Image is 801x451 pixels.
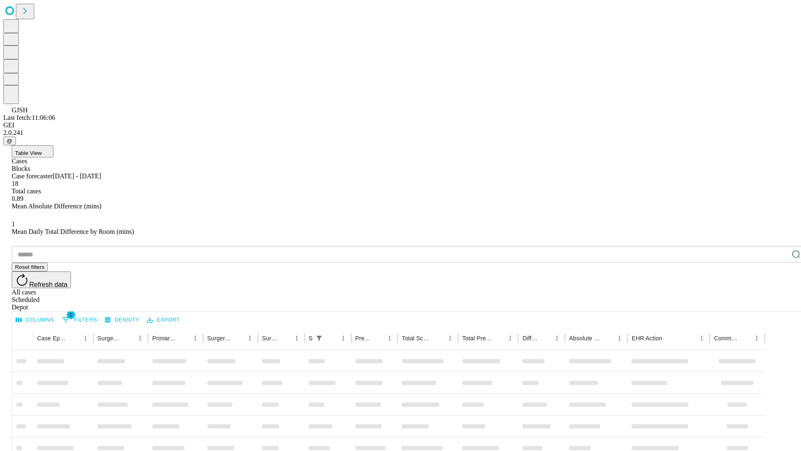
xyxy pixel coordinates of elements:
div: Scheduled In Room Duration [309,335,312,342]
button: Sort [539,332,551,344]
span: Mean Absolute Difference (mins) [12,203,101,210]
div: 2.0.241 [3,129,798,137]
div: EHR Action [632,335,662,342]
button: Export [145,314,182,327]
button: Reset filters [12,263,48,271]
span: [DATE] - [DATE] [53,172,101,180]
div: GEI [3,122,798,129]
span: Table View [15,150,42,156]
button: Sort [279,332,291,344]
div: Difference [522,335,539,342]
span: 1 [12,220,15,228]
button: Sort [326,332,338,344]
div: Absolute Difference [569,335,601,342]
button: Sort [433,332,444,344]
div: Predicted In Room Duration [355,335,372,342]
button: Sort [493,332,504,344]
button: Sort [123,332,134,344]
span: Refresh data [29,281,68,288]
div: Case Epic Id [37,335,67,342]
button: Sort [372,332,384,344]
button: Menu [244,332,256,344]
div: Primary Service [152,335,176,342]
span: GJSH [12,106,28,114]
span: @ [7,138,13,144]
button: Sort [663,332,675,344]
button: Menu [751,332,763,344]
button: Refresh data [12,271,71,288]
button: Menu [189,332,201,344]
div: Surgeon Name [98,335,122,342]
span: Mean Daily Total Difference by Room (mins) [12,228,134,235]
button: Sort [232,332,244,344]
button: Menu [504,332,516,344]
button: Menu [291,332,302,344]
button: Menu [614,332,625,344]
div: 1 active filter [313,332,325,344]
button: Sort [178,332,189,344]
div: Comments [714,335,738,342]
button: Select columns [14,314,56,327]
div: Surgery Date [262,335,278,342]
div: Total Predicted Duration [462,335,492,342]
button: Table View [12,145,53,157]
button: Sort [602,332,614,344]
button: Menu [551,332,563,344]
span: Total cases [12,187,41,195]
span: 0.89 [12,195,23,202]
button: Menu [80,332,91,344]
span: Reset filters [15,264,44,270]
span: 18 [12,180,18,187]
button: Show filters [60,313,99,327]
button: Menu [696,332,708,344]
div: Total Scheduled Duration [402,335,432,342]
button: Menu [444,332,456,344]
button: @ [3,137,16,145]
span: Case forecaster [12,172,53,180]
span: Last fetch: 11:06:06 [3,114,55,121]
button: Sort [739,332,751,344]
span: 1 [67,311,75,319]
button: Menu [134,332,146,344]
button: Show filters [313,332,325,344]
div: Surgery Name [207,335,232,342]
button: Density [103,314,141,327]
button: Menu [338,332,349,344]
button: Menu [384,332,395,344]
button: Sort [68,332,80,344]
